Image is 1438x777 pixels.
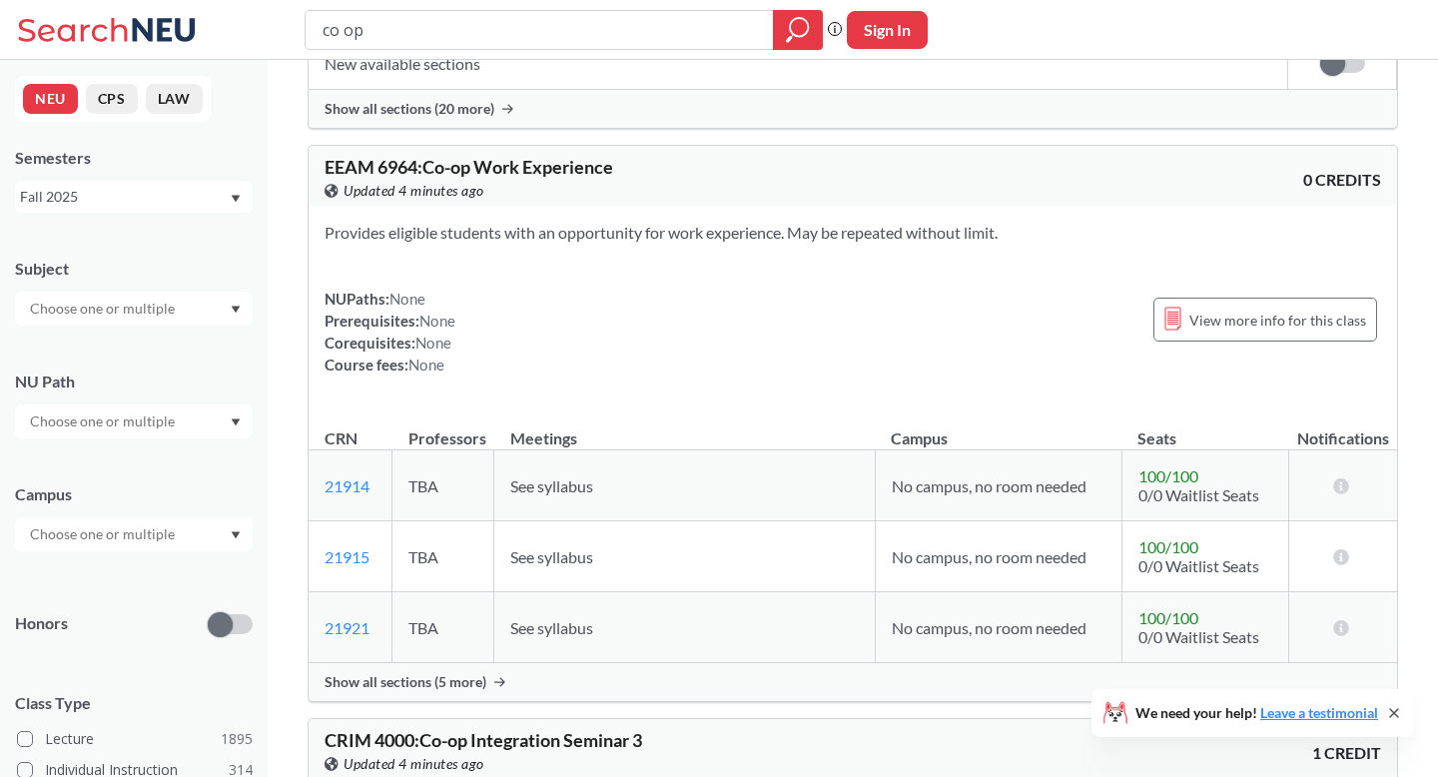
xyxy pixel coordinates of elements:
label: Lecture [17,726,253,752]
span: 1 CREDIT [1312,742,1381,764]
th: Meetings [494,407,876,450]
th: Seats [1121,407,1288,450]
a: Leave a testimonial [1260,704,1378,721]
svg: Dropdown arrow [231,195,241,203]
span: See syllabus [510,547,593,566]
span: See syllabus [510,618,593,637]
input: Choose one or multiple [20,409,188,433]
span: 0/0 Waitlist Seats [1138,556,1259,575]
div: NUPaths: Prerequisites: Corequisites: Course fees: [325,288,455,376]
button: Sign In [847,11,928,49]
div: Campus [15,483,253,505]
span: See syllabus [510,476,593,495]
input: Class, professor, course number, "phrase" [321,13,759,47]
svg: Dropdown arrow [231,418,241,426]
div: Dropdown arrow [15,404,253,438]
span: None [419,312,455,330]
span: CRIM 4000 : Co-op Integration Seminar 3 [325,729,642,751]
td: No campus, no room needed [875,592,1121,663]
div: Fall 2025Dropdown arrow [15,181,253,213]
span: Class Type [15,692,253,714]
svg: Dropdown arrow [231,531,241,539]
span: 0/0 Waitlist Seats [1138,627,1259,646]
span: 1895 [221,728,253,750]
span: 0/0 Waitlist Seats [1138,485,1259,504]
span: 100 / 100 [1138,537,1198,556]
td: TBA [392,521,494,592]
span: 100 / 100 [1138,608,1198,627]
button: NEU [23,84,78,114]
svg: magnifying glass [786,16,810,44]
a: 21914 [325,476,369,495]
section: Provides eligible students with an opportunity for work experience. May be repeated without limit. [325,222,1381,244]
a: 21915 [325,547,369,566]
th: Campus [875,407,1121,450]
div: Show all sections (20 more) [309,90,1397,128]
div: NU Path [15,371,253,392]
div: Semesters [15,147,253,169]
td: No campus, no room needed [875,521,1121,592]
div: Subject [15,258,253,280]
div: Show all sections (5 more) [309,663,1397,701]
td: TBA [392,450,494,521]
span: None [408,356,444,374]
span: None [389,290,425,308]
div: Dropdown arrow [15,292,253,326]
div: Dropdown arrow [15,517,253,551]
span: None [415,334,451,352]
span: View more info for this class [1189,308,1366,333]
a: 21921 [325,618,369,637]
span: We need your help! [1135,706,1378,720]
span: 0 CREDITS [1303,169,1381,191]
svg: Dropdown arrow [231,306,241,314]
div: CRN [325,427,358,449]
button: LAW [146,84,203,114]
th: Professors [392,407,494,450]
div: Fall 2025 [20,186,229,208]
div: magnifying glass [773,10,823,50]
td: New available sections [309,37,1288,90]
p: Honors [15,612,68,635]
td: No campus, no room needed [875,450,1121,521]
span: Updated 4 minutes ago [344,180,484,202]
span: Show all sections (5 more) [325,673,486,691]
span: 100 / 100 [1138,466,1198,485]
th: Notifications [1288,407,1397,450]
input: Choose one or multiple [20,522,188,546]
td: TBA [392,592,494,663]
span: Updated 4 minutes ago [344,753,484,775]
input: Choose one or multiple [20,297,188,321]
button: CPS [86,84,138,114]
span: EEAM 6964 : Co-op Work Experience [325,156,613,178]
span: Show all sections (20 more) [325,100,494,118]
